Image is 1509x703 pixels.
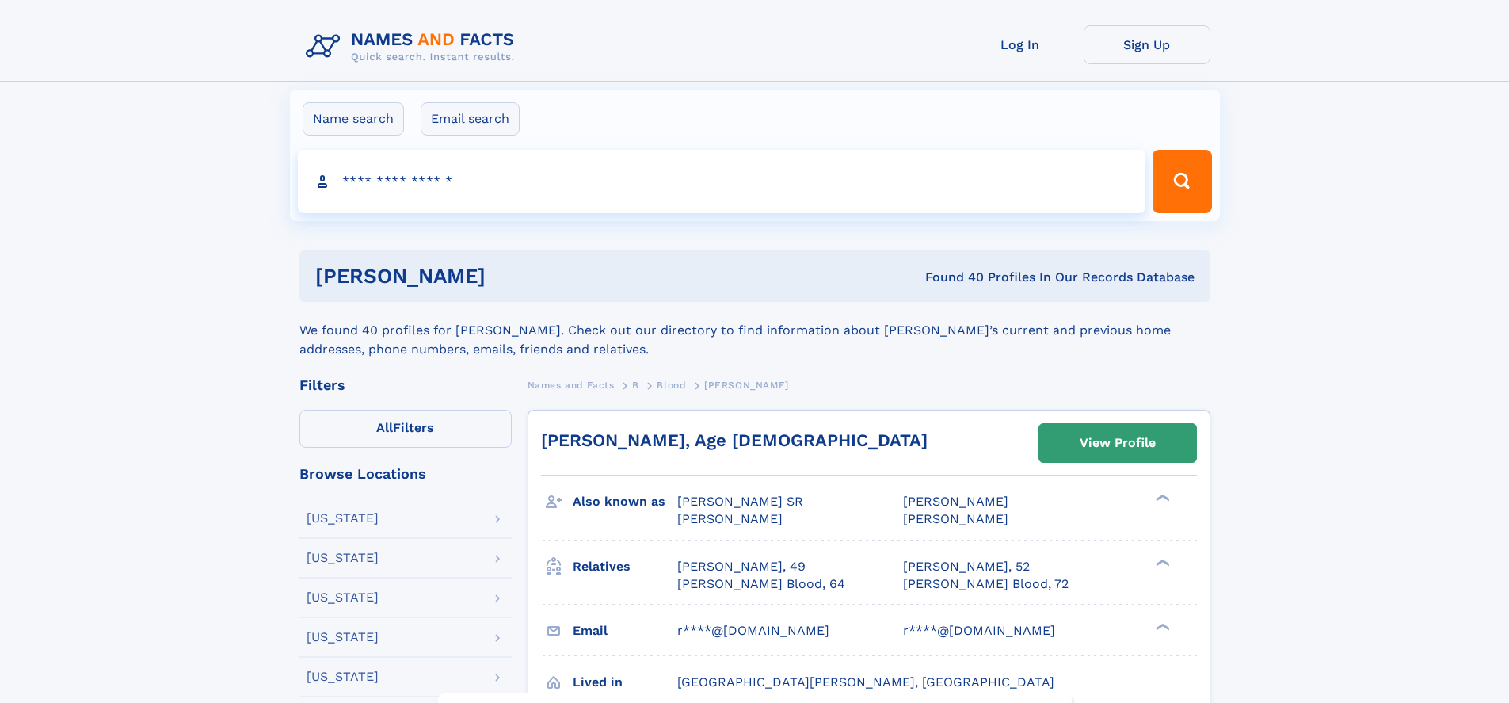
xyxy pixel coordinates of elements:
a: Blood [657,375,686,395]
input: search input [298,150,1146,213]
div: [US_STATE] [307,591,379,604]
img: Logo Names and Facts [299,25,528,68]
div: Found 40 Profiles In Our Records Database [705,269,1195,286]
label: Filters [299,410,512,448]
span: [GEOGRAPHIC_DATA][PERSON_NAME], [GEOGRAPHIC_DATA] [677,674,1054,690]
span: [PERSON_NAME] [677,511,783,526]
div: ❯ [1152,493,1171,503]
span: [PERSON_NAME] [903,511,1008,526]
button: Search Button [1153,150,1211,213]
span: [PERSON_NAME] [903,494,1008,509]
a: [PERSON_NAME], 52 [903,558,1030,575]
div: [US_STATE] [307,552,379,564]
a: View Profile [1039,424,1196,462]
a: [PERSON_NAME] Blood, 64 [677,575,845,593]
span: Blood [657,380,686,391]
a: [PERSON_NAME], Age [DEMOGRAPHIC_DATA] [541,430,928,450]
label: Name search [303,102,404,136]
h3: Also known as [573,488,677,515]
div: [US_STATE] [307,671,379,683]
label: Email search [421,102,520,136]
span: [PERSON_NAME] SR [677,494,803,509]
a: B [632,375,639,395]
div: [US_STATE] [307,631,379,644]
span: All [376,420,393,435]
h3: Relatives [573,553,677,580]
div: Filters [299,378,512,392]
div: [US_STATE] [307,512,379,525]
a: [PERSON_NAME], 49 [677,558,806,575]
div: ❯ [1152,621,1171,632]
h3: Lived in [573,669,677,696]
div: View Profile [1080,425,1156,461]
a: Sign Up [1084,25,1210,64]
a: Names and Facts [528,375,615,395]
a: Log In [957,25,1084,64]
span: [PERSON_NAME] [704,380,789,391]
div: We found 40 profiles for [PERSON_NAME]. Check out our directory to find information about [PERSON... [299,302,1210,359]
a: [PERSON_NAME] Blood, 72 [903,575,1069,593]
div: Browse Locations [299,467,512,481]
div: ❯ [1152,557,1171,567]
span: B [632,380,639,391]
h3: Email [573,617,677,644]
h1: [PERSON_NAME] [315,266,706,286]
